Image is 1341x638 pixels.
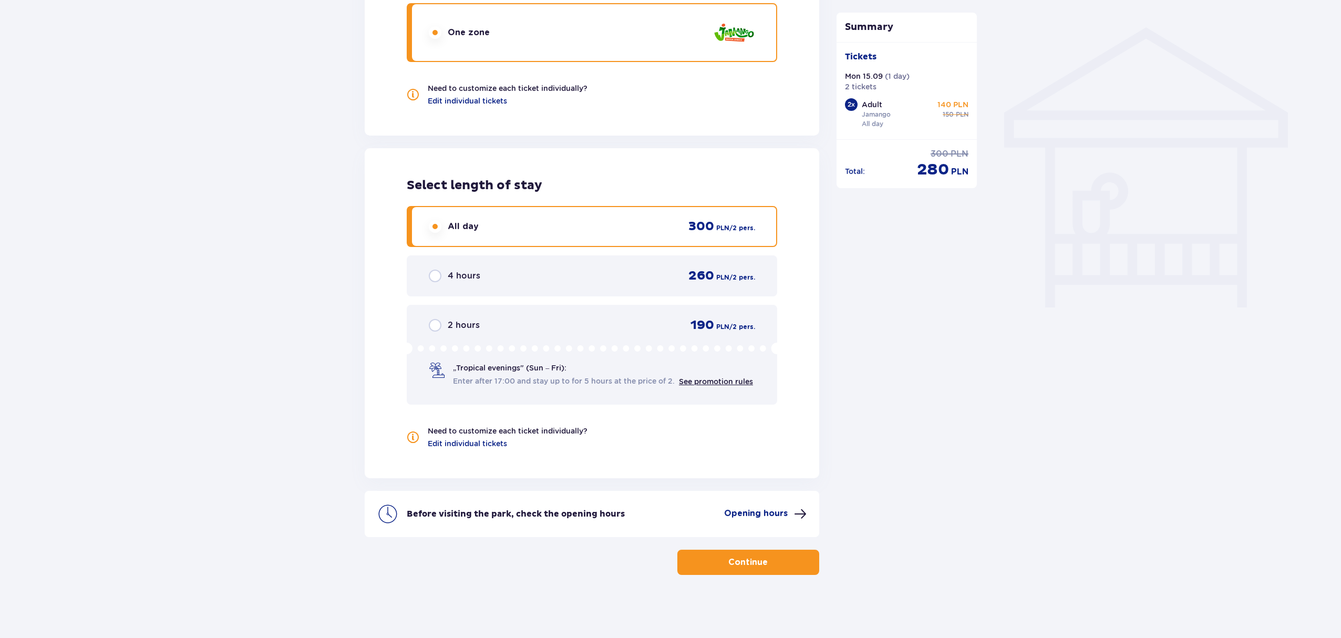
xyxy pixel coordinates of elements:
[729,322,755,332] p: / 2 pers.
[729,273,755,282] p: / 2 pers.
[917,160,949,180] p: 280
[428,96,507,106] a: Edit individual tickets
[688,268,714,284] p: 260
[951,148,968,160] p: PLN
[862,110,891,119] p: Jamango
[679,377,753,386] a: See promotion rules
[845,81,876,92] p: 2 tickets
[931,148,948,160] p: 300
[716,273,729,282] p: PLN
[951,166,968,178] p: PLN
[845,166,865,177] p: Total :
[845,98,858,111] div: 2 x
[448,270,480,282] p: 4 hours
[407,178,777,193] p: Select length of stay
[837,21,977,34] p: Summary
[885,71,910,81] p: ( 1 day )
[724,508,807,520] button: Opening hours
[448,320,480,331] p: 2 hours
[677,550,819,575] button: Continue
[377,503,398,524] img: clock icon
[862,119,883,129] p: All day
[688,219,714,234] p: 300
[956,110,968,119] p: PLN
[937,99,968,110] p: 140 PLN
[453,363,566,373] p: „Tropical evenings" (Sun – Fri):
[845,71,883,81] p: Mon 15.09
[729,223,755,233] p: / 2 pers.
[943,110,954,119] p: 150
[448,221,479,232] p: All day
[728,557,768,568] p: Continue
[453,376,675,386] span: Enter after 17:00 and stay up to for 5 hours at the price of 2.
[716,322,729,332] p: PLN
[713,18,755,48] img: zone logo
[690,317,714,333] p: 190
[428,438,507,449] a: Edit individual tickets
[448,27,490,38] p: One zone
[716,223,729,233] p: PLN
[428,83,587,94] p: Need to customize each ticket individually?
[724,508,788,519] p: Opening hours
[407,508,625,520] p: Before visiting the park, check the opening hours
[862,99,882,110] p: Adult
[845,51,876,63] p: Tickets
[428,426,587,436] p: Need to customize each ticket individually?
